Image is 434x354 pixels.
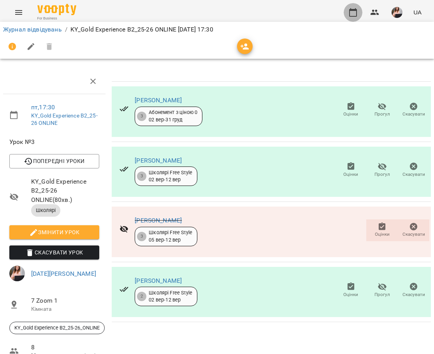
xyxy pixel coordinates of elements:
a: [PERSON_NAME] [135,157,182,164]
span: 8 [31,343,99,352]
span: Скасувати [402,291,425,298]
div: 2 [137,292,146,301]
button: Menu [9,3,28,22]
span: Змінити урок [16,228,93,237]
a: пт , 17:30 [31,103,55,111]
a: [DATE][PERSON_NAME] [31,270,96,277]
span: KY_Gold Experience B2_25-26_ONLINE [10,324,104,331]
span: Школярі [31,207,60,214]
div: Школярі Free Style 05 вер - 12 вер [149,229,192,244]
button: Змінити урок [9,225,99,239]
span: KY_Gold Experience B2_25-26 ONLINE ( 80 хв. ) [31,177,99,205]
a: Журнал відвідувань [3,26,62,33]
span: Скасувати [402,171,425,178]
span: Оцінки [343,171,358,178]
div: 3 [137,112,146,121]
span: Скасувати [402,231,425,238]
div: Школярі Free Style 02 вер - 12 вер [149,169,192,184]
a: [PERSON_NAME] [135,217,182,224]
span: Прогул [374,171,390,178]
button: Оцінки [335,99,367,121]
span: Оцінки [375,231,390,238]
a: KY_Gold Experience B2_25-26 ONLINE [31,112,98,126]
button: UA [410,5,425,19]
button: Оцінки [335,159,367,181]
button: Попередні уроки [9,154,99,168]
div: Абонемент з ціною 0 02 вер - 31 груд [149,109,197,123]
nav: breadcrumb [3,25,431,34]
span: UA [413,8,422,16]
span: Оцінки [343,291,358,298]
a: [PERSON_NAME] [135,96,182,104]
button: Прогул [367,99,398,121]
span: Прогул [374,291,390,298]
div: KY_Gold Experience B2_25-26_ONLINE [9,322,105,334]
span: Оцінки [343,111,358,117]
span: Скасувати Урок [16,248,93,257]
span: Скасувати [402,111,425,117]
span: For Business [37,16,76,21]
img: ee17c4d82a51a8e023162b2770f32a64.jpg [392,7,402,18]
a: [PERSON_NAME] [135,277,182,284]
button: Скасувати [398,159,429,181]
button: Прогул [367,159,398,181]
span: 7 Zoom 1 [31,296,99,305]
button: Скасувати [398,280,429,301]
span: Попередні уроки [16,156,93,166]
div: 3 [137,232,146,241]
button: Прогул [367,280,398,301]
img: ee17c4d82a51a8e023162b2770f32a64.jpg [9,266,25,281]
p: KY_Gold Experience B2_25-26 ONLINE [DATE] 17:30 [70,25,213,34]
div: 3 [137,172,146,181]
span: Урок №3 [9,137,99,147]
span: Прогул [374,111,390,117]
div: Школярі Free Style 02 вер - 12 вер [149,289,192,304]
img: Voopty Logo [37,4,76,15]
button: Оцінки [335,280,367,301]
button: Скасувати Урок [9,245,99,259]
p: Кімната [31,305,99,313]
button: Скасувати [398,219,429,241]
button: Оцінки [366,219,398,241]
li: / [65,25,67,34]
button: Скасувати [398,99,429,121]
